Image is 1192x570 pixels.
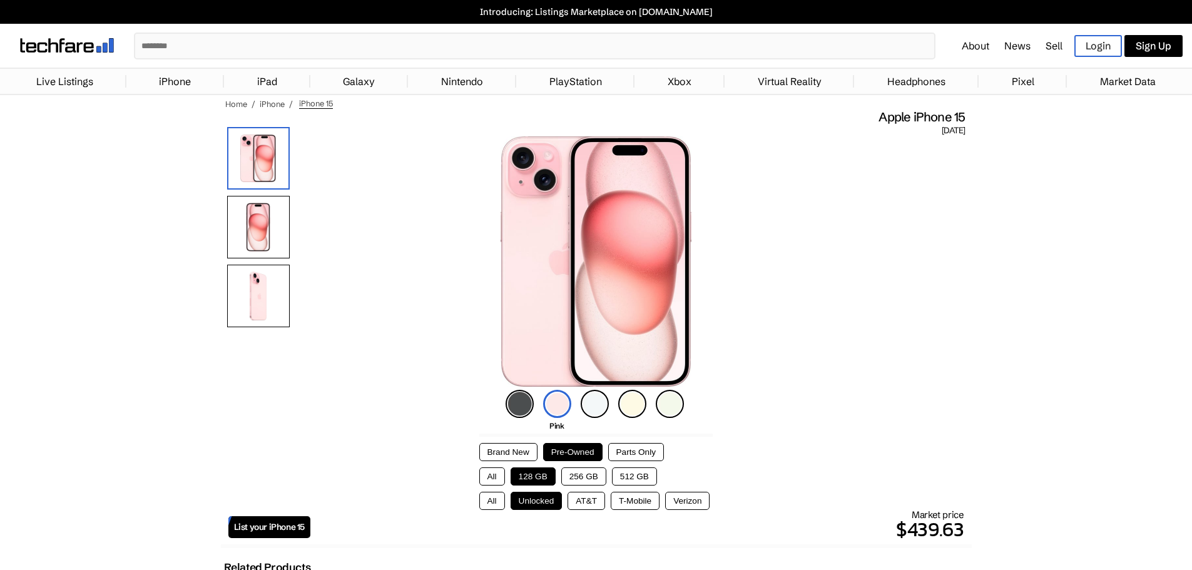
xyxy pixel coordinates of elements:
button: Pre-Owned [543,443,603,461]
img: blue-icon [581,390,609,418]
a: PlayStation [543,69,608,94]
a: News [1004,39,1031,52]
a: Xbox [661,69,698,94]
button: Unlocked [511,492,563,510]
img: Front [227,196,290,258]
a: Home [225,99,247,109]
button: All [479,492,505,510]
img: iPhone 15 [227,127,290,190]
img: green-icon [656,390,684,418]
button: 256 GB [561,467,606,486]
button: Brand New [479,443,537,461]
img: techfare logo [20,38,114,53]
img: natural-icon [543,390,571,418]
span: Apple iPhone 15 [879,109,965,125]
span: Pink [549,421,564,430]
a: Headphones [881,69,952,94]
button: Verizon [665,492,710,510]
img: yellow-icon [618,390,646,418]
button: All [479,467,505,486]
a: iPhone [153,69,197,94]
img: black-icon [506,390,534,418]
span: / [252,99,255,109]
a: Live Listings [30,69,99,94]
a: Market Data [1094,69,1162,94]
p: $439.63 [310,514,964,544]
a: iPhone [260,99,285,109]
a: Galaxy [337,69,381,94]
a: Sign Up [1124,35,1183,57]
span: / [289,99,293,109]
a: Sell [1046,39,1062,52]
img: iPhone 15 [501,136,691,387]
a: Nintendo [435,69,489,94]
div: Market price [310,509,964,544]
a: About [962,39,989,52]
a: iPad [251,69,283,94]
span: List your iPhone 15 [234,522,305,532]
span: [DATE] [942,125,965,136]
button: 128 GB [511,467,556,486]
a: Virtual Reality [751,69,828,94]
a: List your iPhone 15 [228,516,310,538]
span: iPhone 15 [299,98,333,109]
button: AT&T [568,492,605,510]
a: Login [1074,35,1122,57]
a: Pixel [1006,69,1041,94]
button: 512 GB [612,467,657,486]
button: Parts Only [608,443,664,461]
button: T-Mobile [611,492,660,510]
a: Introducing: Listings Marketplace on [DOMAIN_NAME] [6,6,1186,18]
img: Rear [227,265,290,327]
